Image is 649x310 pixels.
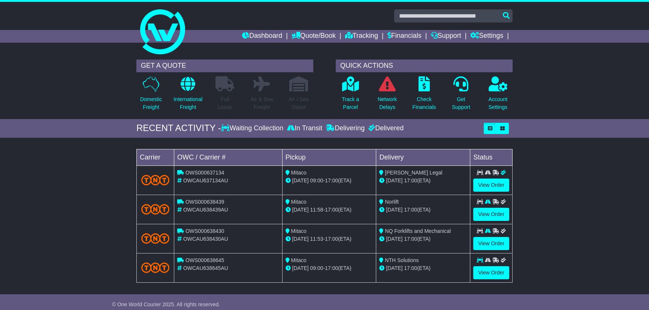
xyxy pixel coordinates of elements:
[489,95,508,111] p: Account Settings
[325,236,338,242] span: 17:00
[174,149,283,165] td: OWC / Carrier #
[286,206,373,214] div: - (ETA)
[291,170,307,176] span: Mitaco
[325,207,338,213] span: 17:00
[473,266,509,279] a: View Order
[431,30,461,43] a: Support
[310,236,323,242] span: 11:53
[291,257,307,263] span: Mitaco
[386,265,402,271] span: [DATE]
[183,177,228,183] span: OWCAU637134AU
[291,228,307,234] span: Mitaco
[136,123,221,134] div: RECENT ACTIVITY -
[412,76,437,115] a: CheckFinancials
[325,265,338,271] span: 17:00
[136,298,513,309] div: FROM OUR SUPPORT
[141,175,169,185] img: TNT_Domestic.png
[404,207,417,213] span: 17:00
[336,60,513,72] div: QUICK ACTIONS
[112,301,220,307] span: © One World Courier 2025. All rights reserved.
[242,30,282,43] a: Dashboard
[289,95,309,111] p: Air / Sea Depot
[470,149,513,165] td: Status
[386,177,402,183] span: [DATE]
[473,208,509,221] a: View Order
[342,95,359,111] p: Track a Parcel
[292,177,309,183] span: [DATE]
[292,207,309,213] span: [DATE]
[378,95,397,111] p: Network Delays
[292,265,309,271] span: [DATE]
[286,235,373,243] div: - (ETA)
[185,199,224,205] span: OWS000638439
[285,124,324,133] div: In Transit
[377,76,397,115] a: NetworkDelays
[386,236,402,242] span: [DATE]
[141,233,169,243] img: TNT_Domestic.png
[140,76,162,115] a: DomesticFreight
[366,124,404,133] div: Delivered
[183,236,228,242] span: OWCAU638430AU
[379,264,467,272] div: (ETA)
[251,95,273,111] p: Air & Sea Freight
[173,76,203,115] a: InternationalFreight
[452,76,471,115] a: GetSupport
[185,228,224,234] span: OWS000638430
[379,206,467,214] div: (ETA)
[386,207,402,213] span: [DATE]
[385,228,451,234] span: NQ Forklifts and Mechanical
[341,76,359,115] a: Track aParcel
[385,199,399,205] span: Norlift
[185,170,224,176] span: OWS000637134
[141,204,169,214] img: TNT_Domestic.png
[473,179,509,192] a: View Order
[310,265,323,271] span: 09:00
[286,177,373,185] div: - (ETA)
[385,257,419,263] span: NTH Solutions
[385,170,442,176] span: [PERSON_NAME] Legal
[137,149,174,165] td: Carrier
[404,265,417,271] span: 17:00
[292,30,336,43] a: Quote/Book
[452,95,470,111] p: Get Support
[183,207,228,213] span: OWCAU638439AU
[183,265,228,271] span: OWCAU638645AU
[379,235,467,243] div: (ETA)
[325,177,338,183] span: 17:00
[324,124,366,133] div: Delivering
[310,177,323,183] span: 09:00
[173,95,202,111] p: International Freight
[292,236,309,242] span: [DATE]
[488,76,508,115] a: AccountSettings
[376,149,470,165] td: Delivery
[291,199,307,205] span: Mitaco
[140,95,162,111] p: Domestic Freight
[345,30,378,43] a: Tracking
[470,30,503,43] a: Settings
[387,30,422,43] a: Financials
[282,149,376,165] td: Pickup
[136,60,313,72] div: GET A QUOTE
[413,95,436,111] p: Check Financials
[473,237,509,250] a: View Order
[286,264,373,272] div: - (ETA)
[141,262,169,273] img: TNT_Domestic.png
[185,257,224,263] span: OWS000638645
[404,236,417,242] span: 17:00
[221,124,285,133] div: Waiting Collection
[379,177,467,185] div: (ETA)
[310,207,323,213] span: 11:58
[404,177,417,183] span: 17:00
[215,95,234,111] p: Full Loads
